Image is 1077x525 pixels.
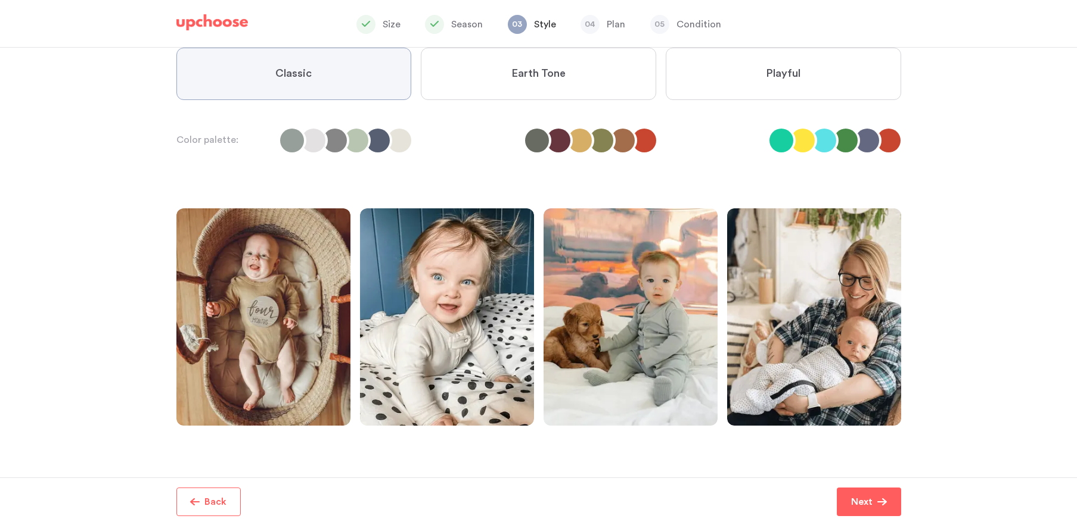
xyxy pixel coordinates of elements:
p: Season [451,17,483,32]
span: Earth Tone [511,67,566,81]
p: Condition [676,17,721,32]
span: 04 [581,15,600,34]
button: Next [837,487,901,516]
span: Classic [275,67,312,81]
p: Plan [607,17,625,32]
p: Back [204,495,226,509]
p: Next [851,495,873,509]
span: 05 [650,15,669,34]
button: Back [176,487,241,516]
p: Style [534,17,556,32]
span: 03 [508,15,527,34]
a: UpChoose [176,14,248,36]
img: UpChoose [176,14,248,31]
span: Playful [766,67,800,81]
p: Size [383,17,401,32]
